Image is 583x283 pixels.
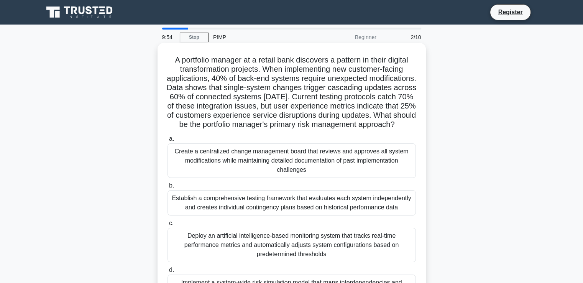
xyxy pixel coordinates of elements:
span: b. [169,182,174,189]
span: d. [169,267,174,273]
div: 9:54 [158,30,180,45]
span: c. [169,220,174,226]
a: Register [493,7,527,17]
a: Stop [180,33,209,42]
div: Create a centralized change management board that reviews and approves all system modifications w... [168,143,416,178]
h5: A portfolio manager at a retail bank discovers a pattern in their digital transformation projects... [167,55,417,130]
div: 2/10 [381,30,426,45]
span: a. [169,135,174,142]
div: Beginner [314,30,381,45]
div: Deploy an artificial intelligence-based monitoring system that tracks real-time performance metri... [168,228,416,262]
div: Establish a comprehensive testing framework that evaluates each system independently and creates ... [168,190,416,216]
div: PfMP [209,30,314,45]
